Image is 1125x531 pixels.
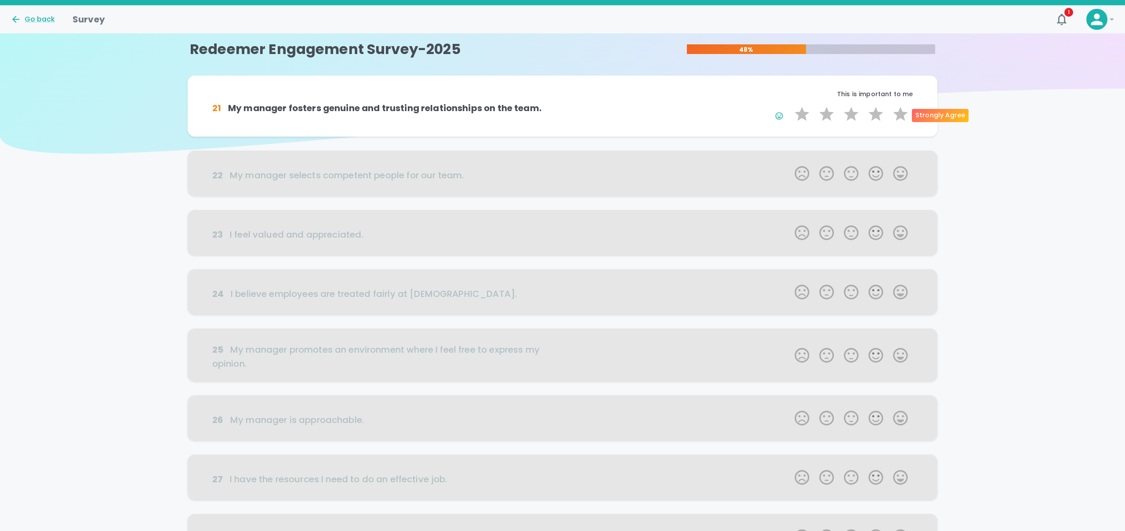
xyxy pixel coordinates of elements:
[1064,8,1073,17] span: 1
[687,45,806,54] p: 48%
[212,101,562,115] h6: My manager fosters genuine and trusting relationships on the team.
[912,109,969,122] div: Strongly Agree
[212,101,221,115] div: 21
[1051,9,1072,30] button: 1
[562,90,913,98] p: This is important to me
[190,40,461,58] h4: Redeemer Engagement Survey-2025
[11,14,55,25] button: Go back
[73,12,105,26] h1: Survey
